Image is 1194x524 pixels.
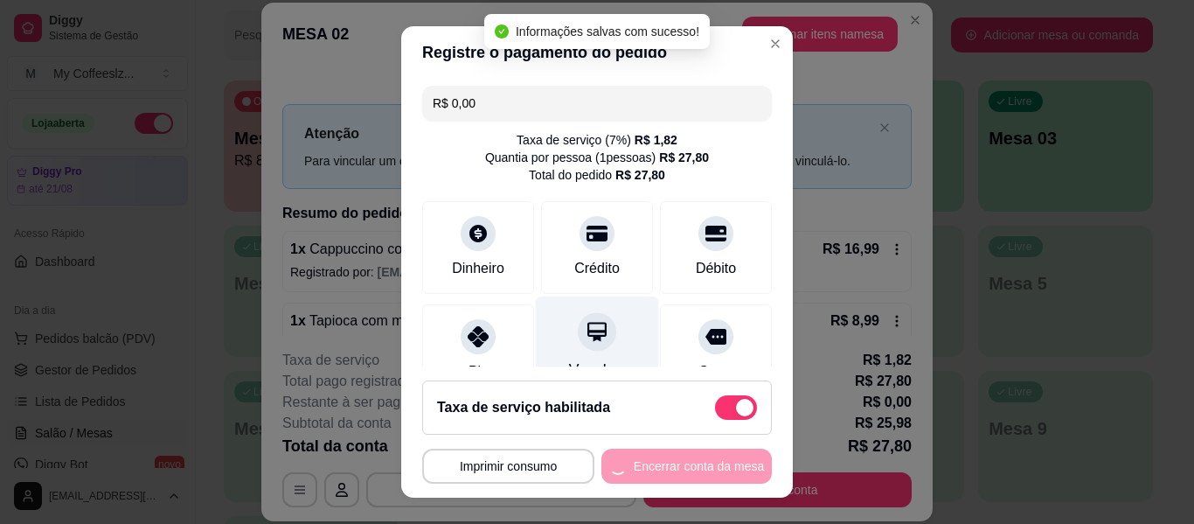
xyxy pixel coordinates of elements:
button: Close [761,30,789,58]
div: Débito [696,258,736,279]
div: Total do pedido [529,166,665,184]
div: Outro [698,361,733,382]
header: Registre o pagamento do pedido [401,26,793,79]
button: Imprimir consumo [422,449,594,484]
h2: Taxa de serviço habilitada [437,397,610,418]
div: Quantia por pessoa ( 1 pessoas) [485,149,709,166]
div: Taxa de serviço ( 7 %) [517,131,677,149]
div: R$ 1,82 [635,131,677,149]
div: Pix [469,361,488,382]
div: Crédito [574,258,620,279]
div: R$ 27,80 [615,166,665,184]
input: Ex.: hambúrguer de cordeiro [433,86,761,121]
span: check-circle [495,24,509,38]
div: Dinheiro [452,258,504,279]
div: R$ 27,80 [659,149,709,166]
span: Informações salvas com sucesso! [516,24,699,38]
div: Voucher [569,359,626,381]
